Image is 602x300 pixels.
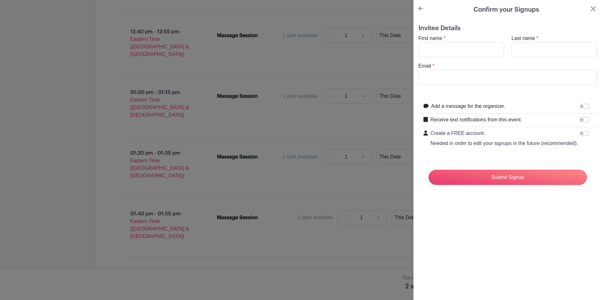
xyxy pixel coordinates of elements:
[429,170,587,185] input: Submit Signup
[589,5,597,13] button: Close
[430,116,522,124] label: Receive text notifications from this event.
[418,62,431,70] label: Email
[418,35,442,42] label: First name
[430,130,578,137] p: Create a FREE account.
[418,25,597,32] h5: Invitee Details
[431,103,505,110] label: Add a message for the organizer.
[474,5,539,14] h5: Confirm your Signups
[430,140,578,147] p: Needed in order to edit your signups in the future (recommended).
[512,35,535,42] label: Last name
